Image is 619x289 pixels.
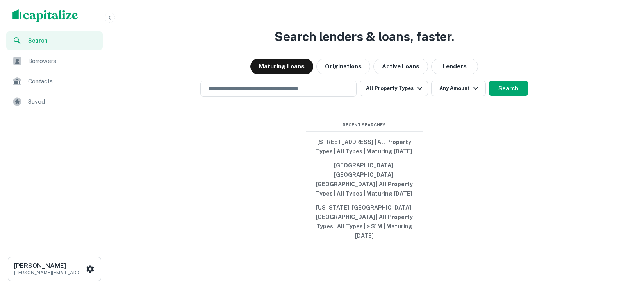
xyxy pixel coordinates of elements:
[28,97,98,106] span: Saved
[360,81,428,96] button: All Property Types
[306,158,423,201] button: [GEOGRAPHIC_DATA], [GEOGRAPHIC_DATA], [GEOGRAPHIC_DATA] | All Property Types | All Types | Maturi...
[6,92,103,111] a: Saved
[14,269,84,276] p: [PERSON_NAME][EMAIL_ADDRESS][DOMAIN_NAME]
[28,77,98,86] span: Contacts
[373,59,428,74] button: Active Loans
[6,31,103,50] a: Search
[6,72,103,91] a: Contacts
[28,56,98,66] span: Borrowers
[431,59,478,74] button: Lenders
[250,59,313,74] button: Maturing Loans
[489,81,528,96] button: Search
[14,263,84,269] h6: [PERSON_NAME]
[306,201,423,243] button: [US_STATE], [GEOGRAPHIC_DATA], [GEOGRAPHIC_DATA] | All Property Types | All Types | > $1M | Matur...
[6,52,103,70] a: Borrowers
[8,257,101,281] button: [PERSON_NAME][PERSON_NAME][EMAIL_ADDRESS][DOMAIN_NAME]
[28,36,98,45] span: Search
[431,81,486,96] button: Any Amount
[306,135,423,158] button: [STREET_ADDRESS] | All Property Types | All Types | Maturing [DATE]
[316,59,370,74] button: Originations
[580,226,619,264] iframe: Chat Widget
[12,9,78,22] img: capitalize-logo.png
[275,27,454,46] h3: Search lenders & loans, faster.
[306,122,423,128] span: Recent Searches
